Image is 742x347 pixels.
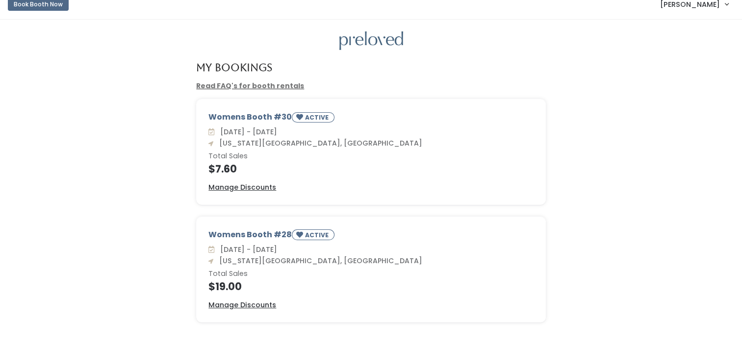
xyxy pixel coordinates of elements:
a: Read FAQ's for booth rentals [196,81,304,91]
span: [US_STATE][GEOGRAPHIC_DATA], [GEOGRAPHIC_DATA] [215,138,422,148]
small: ACTIVE [305,231,331,239]
h4: My Bookings [196,62,272,73]
u: Manage Discounts [208,182,276,192]
div: Womens Booth #30 [208,111,534,126]
span: [DATE] - [DATE] [216,127,277,137]
span: [DATE] - [DATE] [216,245,277,254]
div: Womens Booth #28 [208,229,534,244]
h4: $7.60 [208,163,534,174]
small: ACTIVE [305,113,331,122]
h4: $19.00 [208,281,534,292]
a: Manage Discounts [208,182,276,193]
img: preloved logo [339,31,403,50]
h6: Total Sales [208,270,534,278]
a: Manage Discounts [208,300,276,310]
span: [US_STATE][GEOGRAPHIC_DATA], [GEOGRAPHIC_DATA] [215,256,422,266]
h6: Total Sales [208,152,534,160]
